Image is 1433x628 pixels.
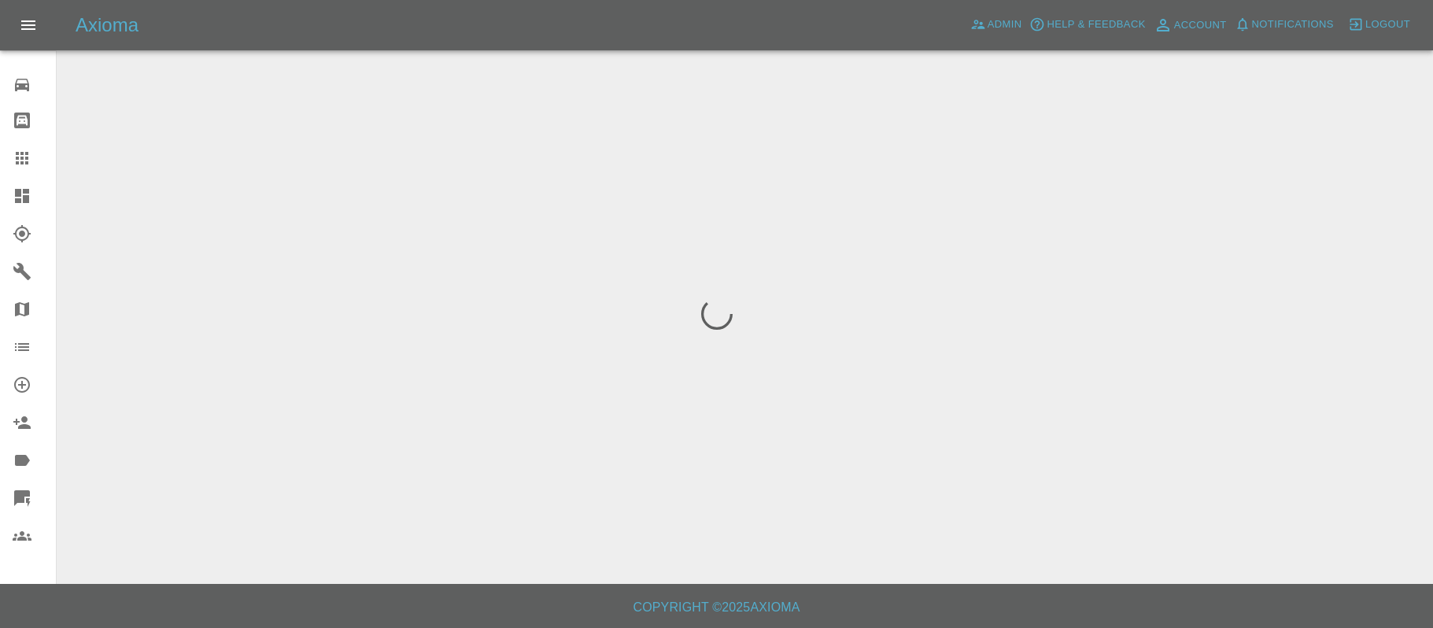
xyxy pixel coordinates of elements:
button: Help & Feedback [1025,13,1149,37]
button: Logout [1344,13,1414,37]
button: Notifications [1231,13,1338,37]
h5: Axioma [76,13,138,38]
h6: Copyright © 2025 Axioma [13,597,1420,619]
span: Help & Feedback [1047,16,1145,34]
span: Logout [1365,16,1410,34]
span: Account [1174,17,1227,35]
span: Admin [988,16,1022,34]
a: Admin [966,13,1026,37]
a: Account [1150,13,1231,38]
button: Open drawer [9,6,47,44]
span: Notifications [1252,16,1334,34]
